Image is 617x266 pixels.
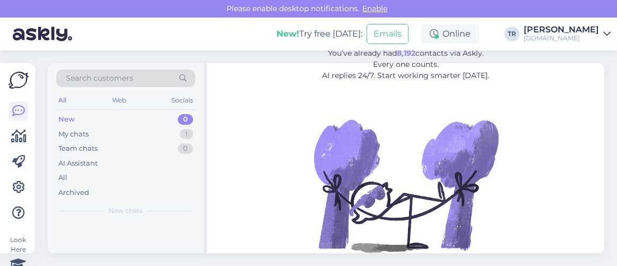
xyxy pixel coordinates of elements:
p: You’ve already had contacts via Askly. Every one counts. AI replies 24/7. Start working smarter [... [265,48,546,81]
div: AI Assistant [58,158,98,169]
a: [PERSON_NAME][DOMAIN_NAME] [524,25,611,42]
div: Try free [DATE]: [276,28,362,40]
b: 8,192 [397,48,415,58]
div: 0 [178,114,193,125]
button: Emails [367,24,409,44]
div: [DOMAIN_NAME] [524,34,599,42]
div: New [58,114,75,125]
span: New chats [109,206,143,216]
div: Socials [169,93,195,107]
div: Web [110,93,128,107]
img: Askly Logo [8,72,29,89]
div: TR [505,27,519,41]
div: Online [421,24,479,44]
div: Team chats [58,143,98,154]
div: 0 [178,143,193,154]
span: Search customers [66,73,133,84]
div: [PERSON_NAME] [524,25,599,34]
b: New! [276,29,299,39]
div: All [58,173,67,183]
div: Archived [58,187,89,198]
span: Enable [359,4,390,13]
div: All [56,93,68,107]
div: 1 [180,129,193,140]
div: My chats [58,129,89,140]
